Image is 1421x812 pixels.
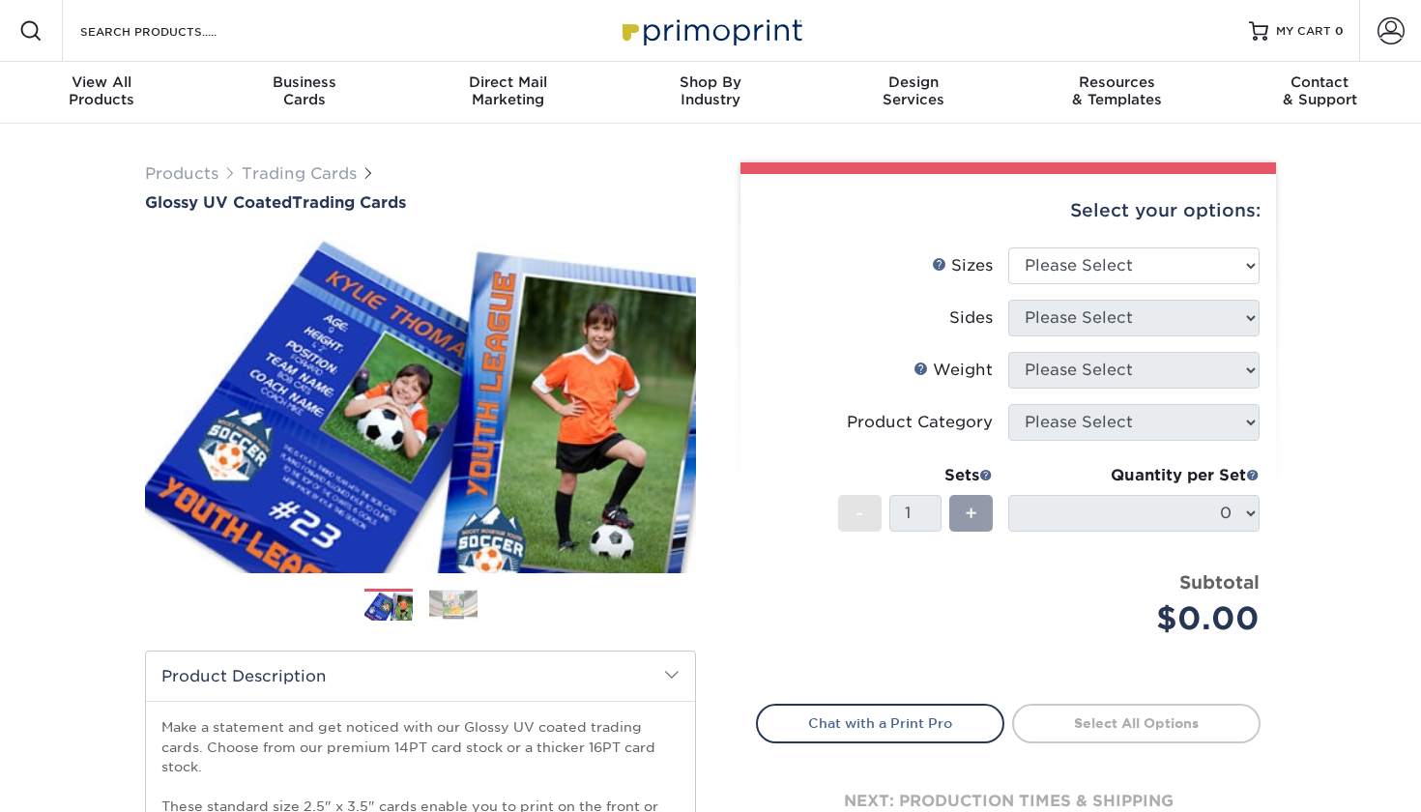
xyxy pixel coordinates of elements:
[203,73,406,108] div: Cards
[1015,73,1218,91] span: Resources
[406,73,609,108] div: Marketing
[838,464,993,487] div: Sets
[965,499,977,528] span: +
[812,62,1015,124] a: DesignServices
[145,193,292,212] span: Glossy UV Coated
[756,174,1261,247] div: Select your options:
[145,214,696,594] img: Glossy UV Coated 01
[1218,73,1421,108] div: & Support
[812,73,1015,91] span: Design
[1012,704,1261,742] a: Select All Options
[1015,73,1218,108] div: & Templates
[1023,595,1260,642] div: $0.00
[145,193,696,212] a: Glossy UV CoatedTrading Cards
[203,62,406,124] a: BusinessCards
[614,10,807,51] img: Primoprint
[78,19,267,43] input: SEARCH PRODUCTS.....
[1179,571,1260,593] strong: Subtotal
[1218,62,1421,124] a: Contact& Support
[847,411,993,434] div: Product Category
[932,254,993,277] div: Sizes
[1218,73,1421,91] span: Contact
[855,499,864,528] span: -
[145,193,696,212] h1: Trading Cards
[1015,62,1218,124] a: Resources& Templates
[949,306,993,330] div: Sides
[429,590,478,620] img: Trading Cards 02
[146,652,695,701] h2: Product Description
[406,73,609,91] span: Direct Mail
[756,704,1004,742] a: Chat with a Print Pro
[609,62,812,124] a: Shop ByIndustry
[364,590,413,623] img: Trading Cards 01
[609,73,812,108] div: Industry
[1276,23,1331,40] span: MY CART
[913,359,993,382] div: Weight
[609,73,812,91] span: Shop By
[203,73,406,91] span: Business
[406,62,609,124] a: Direct MailMarketing
[1335,24,1344,38] span: 0
[145,164,218,183] a: Products
[1008,464,1260,487] div: Quantity per Set
[812,73,1015,108] div: Services
[242,164,357,183] a: Trading Cards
